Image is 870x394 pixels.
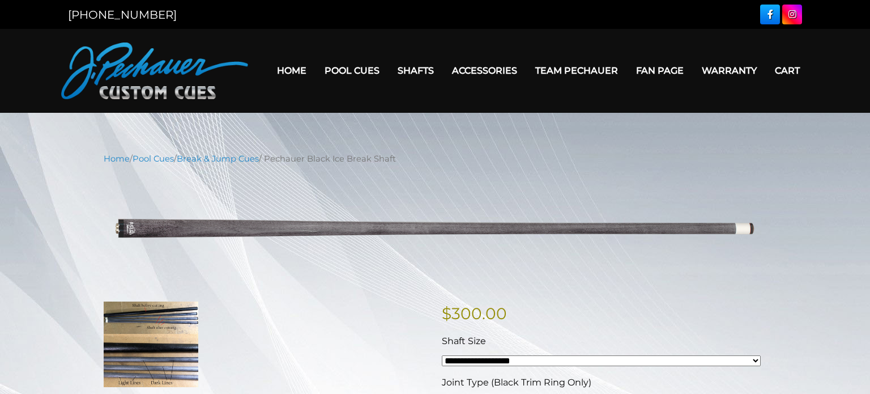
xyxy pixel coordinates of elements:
[104,173,766,284] img: pechauer-black-ice-break-shaft-lightened.png
[104,154,130,164] a: Home
[627,56,693,85] a: Fan Page
[61,43,248,99] img: Pechauer Custom Cues
[442,304,451,323] span: $
[442,336,486,346] span: Shaft Size
[315,56,389,85] a: Pool Cues
[443,56,526,85] a: Accessories
[693,56,766,85] a: Warranty
[389,56,443,85] a: Shafts
[104,152,766,165] nav: Breadcrumb
[442,377,591,388] span: Joint Type (Black Trim Ring Only)
[133,154,174,164] a: Pool Cues
[766,56,809,85] a: Cart
[177,154,259,164] a: Break & Jump Cues
[442,304,507,323] bdi: 300.00
[526,56,627,85] a: Team Pechauer
[68,8,177,22] a: [PHONE_NUMBER]
[268,56,315,85] a: Home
